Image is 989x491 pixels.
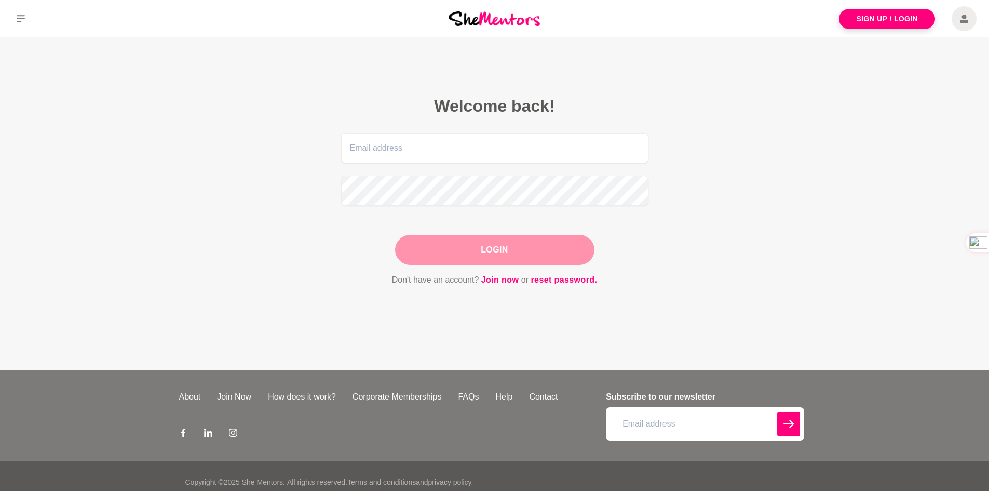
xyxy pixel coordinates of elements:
a: privacy policy [428,478,471,486]
p: Copyright © 2025 She Mentors . [185,477,285,488]
a: Corporate Memberships [344,391,450,403]
a: About [171,391,209,403]
a: Join Now [209,391,260,403]
img: She Mentors Logo [449,11,540,25]
input: Email address [341,133,648,163]
p: Don't have an account? or [341,273,648,287]
a: Facebook [179,428,187,441]
input: Email address [606,407,804,441]
a: Instagram [229,428,237,441]
a: Sign Up / Login [839,9,935,29]
a: How does it work? [260,391,344,403]
a: Join now [481,273,519,287]
a: LinkedIn [204,428,212,441]
a: Terms and conditions [347,478,416,486]
h2: Welcome back! [341,96,648,116]
a: reset password. [531,273,597,287]
a: FAQs [450,391,487,403]
p: All rights reserved. and . [287,477,473,488]
a: Contact [521,391,566,403]
h4: Subscribe to our newsletter [606,391,804,403]
a: Help [487,391,521,403]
